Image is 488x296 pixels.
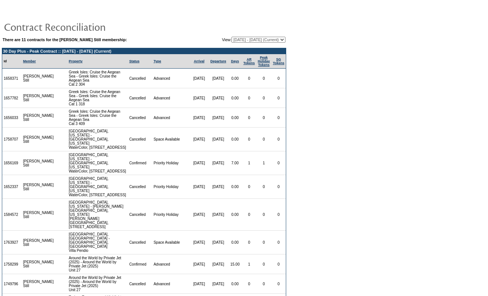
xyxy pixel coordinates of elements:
[152,88,190,108] td: Advanced
[209,254,228,274] td: [DATE]
[2,108,22,128] td: 1656033
[128,175,152,199] td: Cancelled
[256,199,272,231] td: 0
[210,59,226,63] a: Departure
[2,231,22,254] td: 1763927
[67,274,128,294] td: Around the World by Private Jet (2025) - Around the World by Private Jet (2025) Unit 27
[242,108,256,128] td: 0
[67,128,128,151] td: [GEOGRAPHIC_DATA], [US_STATE] - [GEOGRAPHIC_DATA], [US_STATE] WaterColor, [STREET_ADDRESS]
[190,231,208,254] td: [DATE]
[271,254,286,274] td: 0
[273,57,284,65] a: SGTokens
[256,128,272,151] td: 0
[256,69,272,88] td: 0
[242,88,256,108] td: 0
[228,151,242,175] td: 7.00
[129,59,140,63] a: Status
[271,231,286,254] td: 0
[23,59,36,63] a: Member
[190,88,208,108] td: [DATE]
[128,254,152,274] td: Confirmed
[22,108,55,128] td: [PERSON_NAME] Still
[256,175,272,199] td: 0
[67,175,128,199] td: [GEOGRAPHIC_DATA], [US_STATE] - [GEOGRAPHIC_DATA], [US_STATE] WaterColor, [STREET_ADDRESS]
[2,254,22,274] td: 1758299
[128,108,152,128] td: Cancelled
[228,108,242,128] td: 0.00
[271,151,286,175] td: 0
[228,128,242,151] td: 0.00
[256,108,272,128] td: 0
[3,37,127,42] b: There are 11 contracts for the [PERSON_NAME] Still membership:
[228,254,242,274] td: 15.00
[242,69,256,88] td: 0
[228,88,242,108] td: 0.00
[256,88,272,108] td: 0
[128,128,152,151] td: Cancelled
[256,151,272,175] td: 1
[2,274,22,294] td: 1749796
[190,69,208,88] td: [DATE]
[22,88,55,108] td: [PERSON_NAME] Still
[209,231,228,254] td: [DATE]
[153,59,161,63] a: Type
[190,199,208,231] td: [DATE]
[242,151,256,175] td: 1
[190,274,208,294] td: [DATE]
[190,108,208,128] td: [DATE]
[152,274,190,294] td: Advanced
[69,59,83,63] a: Property
[228,199,242,231] td: 0.00
[152,69,190,88] td: Advanced
[228,175,242,199] td: 0.00
[67,151,128,175] td: [GEOGRAPHIC_DATA], [US_STATE] - [GEOGRAPHIC_DATA], [US_STATE] WaterColor, [STREET_ADDRESS]
[209,199,228,231] td: [DATE]
[152,231,190,254] td: Space Available
[4,19,152,34] img: pgTtlContractReconciliation.gif
[2,69,22,88] td: 1658371
[242,128,256,151] td: 0
[228,274,242,294] td: 0.00
[243,57,255,65] a: ARTokens
[152,128,190,151] td: Space Available
[128,69,152,88] td: Cancelled
[271,69,286,88] td: 0
[194,59,204,63] a: Arrival
[271,274,286,294] td: 0
[67,254,128,274] td: Around the World by Private Jet (2025) - Around the World by Private Jet (2025) Unit 27
[228,69,242,88] td: 0.00
[256,274,272,294] td: 0
[67,231,128,254] td: [GEOGRAPHIC_DATA], [GEOGRAPHIC_DATA] - [GEOGRAPHIC_DATA], [GEOGRAPHIC_DATA] Villa Pendio
[190,151,208,175] td: [DATE]
[271,108,286,128] td: 0
[128,274,152,294] td: Cancelled
[256,254,272,274] td: 0
[67,69,128,88] td: Greek Isles: Cruise the Aegean Sea - Greek Isles: Cruise the Aegean Sea Cat 2 304
[209,88,228,108] td: [DATE]
[209,128,228,151] td: [DATE]
[22,199,55,231] td: [PERSON_NAME] Still
[128,231,152,254] td: Cancelled
[2,48,286,54] td: 30 Day Plus - Peak Contract :: [DATE] - [DATE] (Current)
[258,56,270,67] a: Peak HolidayTokens
[128,151,152,175] td: Confirmed
[128,199,152,231] td: Cancelled
[190,128,208,151] td: [DATE]
[22,254,55,274] td: [PERSON_NAME] Still
[2,128,22,151] td: 1758707
[209,151,228,175] td: [DATE]
[209,69,228,88] td: [DATE]
[256,231,272,254] td: 0
[128,88,152,108] td: Cancelled
[242,199,256,231] td: 0
[271,175,286,199] td: 0
[22,231,55,254] td: [PERSON_NAME] Still
[190,37,285,43] td: View:
[152,199,190,231] td: Priority Holiday
[152,175,190,199] td: Priority Holiday
[190,254,208,274] td: [DATE]
[22,151,55,175] td: [PERSON_NAME] Still
[242,175,256,199] td: 0
[228,231,242,254] td: 0.00
[2,54,22,69] td: Id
